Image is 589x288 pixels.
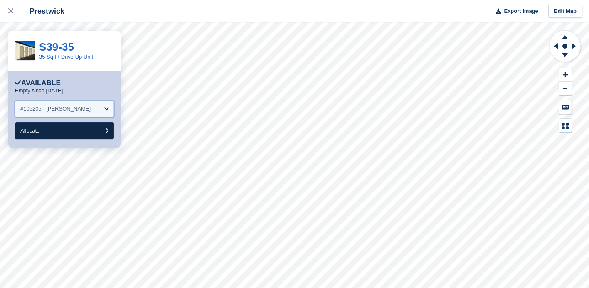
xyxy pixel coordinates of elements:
[39,54,93,60] a: 35 Sq Ft Drive Up Unit
[559,82,572,96] button: Zoom Out
[20,128,39,134] span: Allocate
[39,41,74,53] a: S39-35
[20,105,91,113] div: #105205 - [PERSON_NAME]
[22,6,64,16] div: Prestwick
[15,122,114,139] button: Allocate
[491,5,538,18] button: Export Image
[15,79,61,87] div: Available
[504,7,538,15] span: Export Image
[15,87,63,94] p: Empty since [DATE]
[559,119,572,133] button: Map Legend
[559,100,572,114] button: Keyboard Shortcuts
[548,5,582,18] a: Edit Map
[15,41,35,60] img: IMG_4398.jpeg
[559,68,572,82] button: Zoom In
